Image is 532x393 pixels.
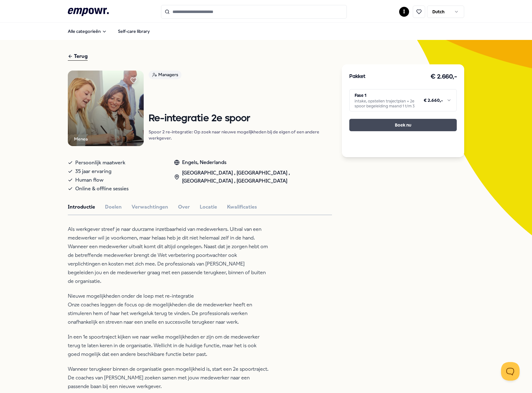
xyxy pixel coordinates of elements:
button: I [399,7,409,17]
a: Self-care library [113,25,155,37]
button: Alle categorieën [63,25,112,37]
span: Persoonlijk maatwerk [75,158,125,167]
h3: € 2.660,- [430,72,457,82]
iframe: Help Scout Beacon - Open [501,362,520,381]
button: Over [178,203,190,211]
nav: Main [63,25,155,37]
a: Managers [149,71,332,81]
span: Online & offline sessies [75,184,129,193]
div: [GEOGRAPHIC_DATA] , [GEOGRAPHIC_DATA] , [GEOGRAPHIC_DATA] , [GEOGRAPHIC_DATA] [174,169,332,185]
span: Human flow [75,176,103,184]
p: Spoor 2 re-integratie: Op zoek naar nieuwe mogelijkheden bij de eigen of een andere werkgever. [149,129,332,141]
img: Product Image [68,71,144,146]
button: Verwachtingen [132,203,168,211]
div: Managers [149,71,181,79]
h3: Pakket [349,73,365,81]
p: Nieuwe mogelijkheden onder de loep met re-integratie Onze coaches leggen de focus op de mogelijkh... [68,292,269,326]
button: Boek nu [349,119,457,131]
div: Menea [74,136,88,142]
p: Wanneer terugkeer binnen de organisatie geen mogelijkheid is, start een 2e spoortraject. De coach... [68,365,269,391]
span: 35 jaar ervaring [75,167,111,176]
button: Introductie [68,203,95,211]
button: Doelen [105,203,122,211]
p: Als werkgever streef je naar duurzame inzetbaarheid van medewerkers. Uitval van een medewerker wi... [68,225,269,286]
h1: Re-integratie 2e spoor [149,113,332,124]
button: Locatie [200,203,217,211]
div: Terug [68,52,88,61]
div: Engels, Nederlands [174,158,332,166]
p: In een 1e spoortraject kijken we naar welke mogelijkheden er zijn om de medewerker terug te laten... [68,333,269,359]
button: Kwalificaties [227,203,257,211]
input: Search for products, categories or subcategories [161,5,347,19]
